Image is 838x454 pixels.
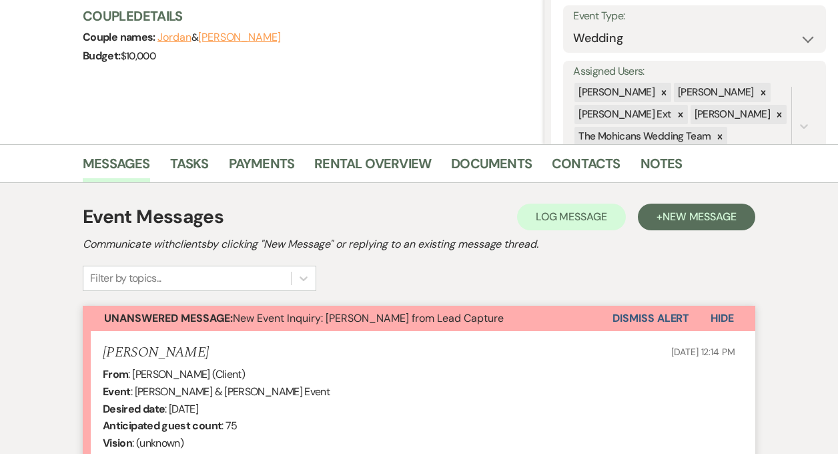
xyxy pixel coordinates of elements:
[612,306,689,331] button: Dismiss Alert
[90,270,161,286] div: Filter by topics...
[103,345,209,361] h5: [PERSON_NAME]
[83,7,531,25] h3: Couple Details
[314,153,431,182] a: Rental Overview
[83,203,224,231] h1: Event Messages
[536,210,607,224] span: Log Message
[83,153,150,182] a: Messages
[83,236,755,252] h2: Communicate with clients by clicking "New Message" or replying to an existing message thread.
[103,402,165,416] b: Desired date
[104,311,233,325] strong: Unanswered Message:
[198,32,281,43] button: [PERSON_NAME]
[552,153,620,182] a: Contacts
[170,153,209,182] a: Tasks
[573,62,816,81] label: Assigned Users:
[517,204,626,230] button: Log Message
[641,153,683,182] a: Notes
[574,105,673,124] div: [PERSON_NAME] Ext
[663,210,737,224] span: New Message
[83,306,612,331] button: Unanswered Message:New Event Inquiry: [PERSON_NAME] from Lead Capture
[103,385,131,399] b: Event
[573,7,816,26] label: Event Type:
[574,127,713,146] div: The Mohicans Wedding Team
[689,306,755,331] button: Hide
[229,153,295,182] a: Payments
[157,31,281,44] span: &
[691,105,773,124] div: [PERSON_NAME]
[83,30,157,44] span: Couple names:
[574,83,657,102] div: [PERSON_NAME]
[671,346,735,358] span: [DATE] 12:14 PM
[674,83,756,102] div: [PERSON_NAME]
[121,49,156,63] span: $10,000
[104,311,504,325] span: New Event Inquiry: [PERSON_NAME] from Lead Capture
[83,49,121,63] span: Budget:
[711,311,734,325] span: Hide
[451,153,532,182] a: Documents
[103,367,128,381] b: From
[157,32,191,43] button: Jordan
[103,419,222,433] b: Anticipated guest count
[103,436,132,450] b: Vision
[638,204,755,230] button: +New Message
